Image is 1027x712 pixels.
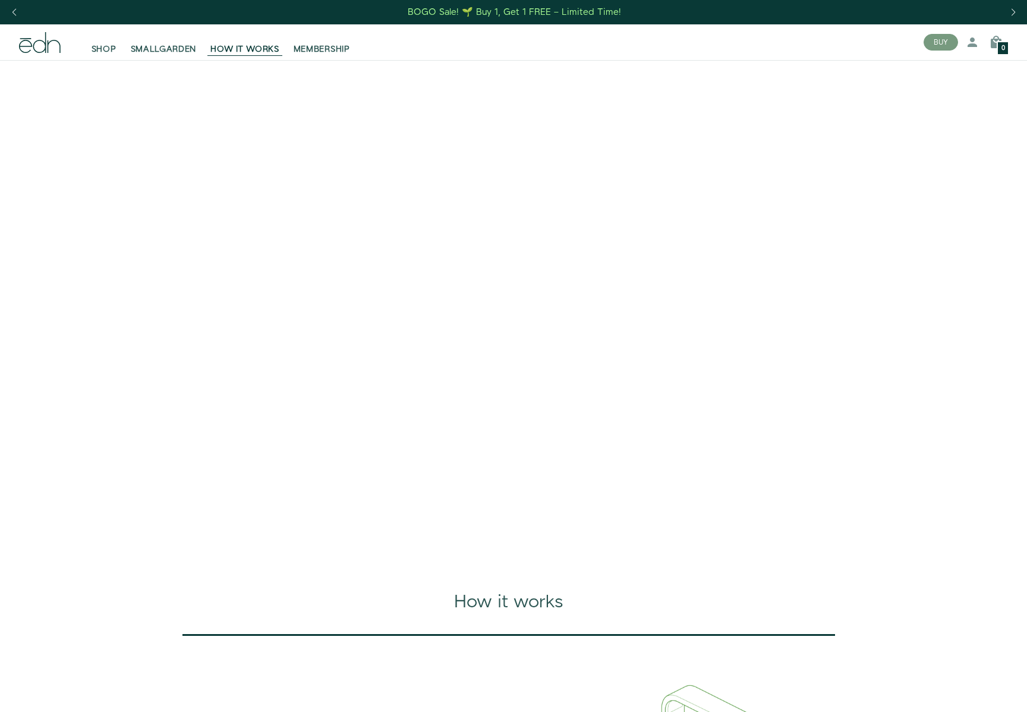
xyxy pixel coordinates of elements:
[408,6,621,18] div: BOGO Sale! 🌱 Buy 1, Get 1 FREE – Limited Time!
[294,43,350,55] span: MEMBERSHIP
[43,589,975,615] div: How it works
[84,29,124,55] a: SHOP
[286,29,357,55] a: MEMBERSHIP
[924,34,958,51] button: BUY
[1001,45,1005,52] span: 0
[124,29,204,55] a: SMALLGARDEN
[92,43,116,55] span: SHOP
[407,3,623,21] a: BOGO Sale! 🌱 Buy 1, Get 1 FREE – Limited Time!
[203,29,286,55] a: HOW IT WORKS
[210,43,279,55] span: HOW IT WORKS
[934,676,1015,706] iframe: Opens a widget where you can find more information
[131,43,197,55] span: SMALLGARDEN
